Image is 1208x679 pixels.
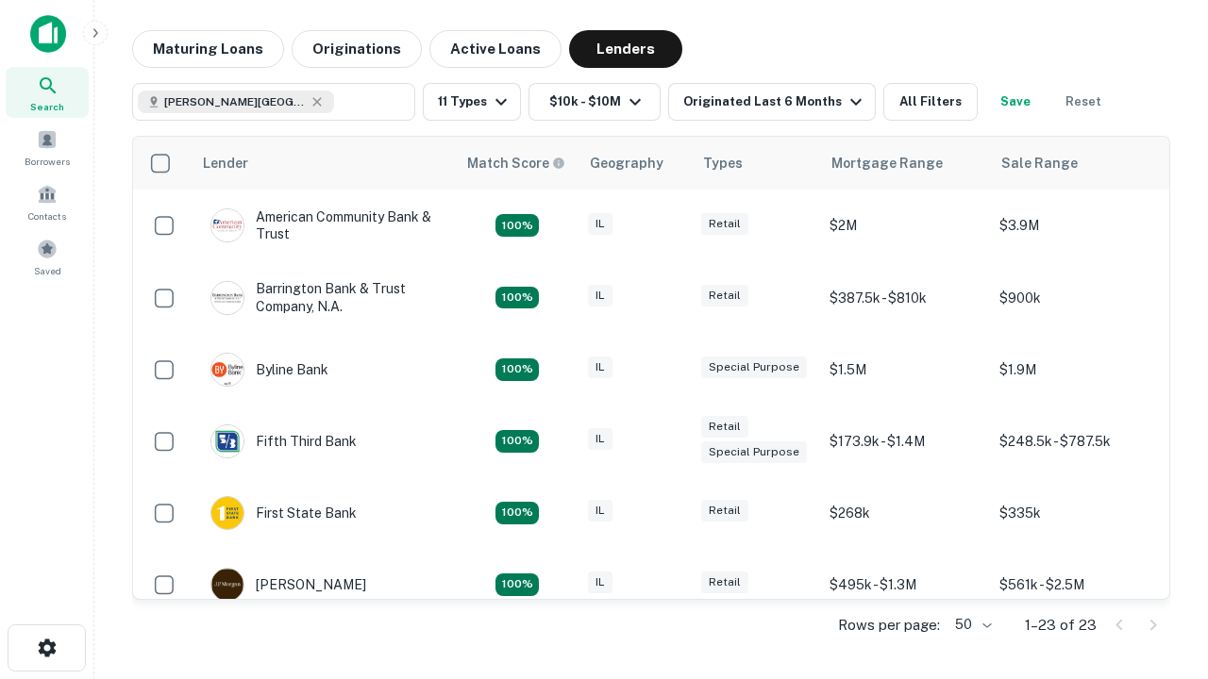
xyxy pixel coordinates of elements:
[701,441,807,463] div: Special Purpose
[820,261,990,333] td: $387.5k - $810k
[590,152,663,174] div: Geography
[423,83,521,121] button: 11 Types
[495,358,539,381] div: Matching Properties: 2, hasApolloMatch: undefined
[831,152,943,174] div: Mortgage Range
[588,500,612,522] div: IL
[6,176,89,227] a: Contacts
[990,477,1160,549] td: $335k
[701,571,748,593] div: Retail
[883,83,978,121] button: All Filters
[692,137,820,190] th: Types
[838,614,940,637] p: Rows per page:
[6,67,89,118] a: Search
[456,137,579,190] th: Capitalize uses an advanced AI algorithm to match your search with the best lender. The match sco...
[211,425,243,457] img: picture
[948,611,995,638] div: 50
[210,424,357,458] div: Fifth Third Bank
[588,571,612,593] div: IL
[588,285,612,306] div: IL
[990,190,1160,261] td: $3.9M
[192,137,456,190] th: Lender
[495,214,539,237] div: Matching Properties: 2, hasApolloMatch: undefined
[588,428,612,450] div: IL
[211,282,243,314] img: picture
[588,356,612,378] div: IL
[668,83,876,121] button: Originated Last 6 Months
[30,15,66,53] img: capitalize-icon.png
[820,477,990,549] td: $268k
[990,334,1160,406] td: $1.9M
[211,497,243,529] img: picture
[985,83,1046,121] button: Save your search to get updates of matches that match your search criteria.
[25,154,70,169] span: Borrowers
[701,500,748,522] div: Retail
[30,99,64,114] span: Search
[210,280,437,314] div: Barrington Bank & Trust Company, N.a.
[703,152,743,174] div: Types
[820,406,990,477] td: $173.9k - $1.4M
[683,91,867,113] div: Originated Last 6 Months
[495,287,539,309] div: Matching Properties: 3, hasApolloMatch: undefined
[990,261,1160,333] td: $900k
[203,152,248,174] div: Lender
[210,496,357,530] div: First State Bank
[588,213,612,235] div: IL
[132,30,284,68] button: Maturing Loans
[495,430,539,453] div: Matching Properties: 2, hasApolloMatch: undefined
[34,263,61,278] span: Saved
[990,549,1160,621] td: $561k - $2.5M
[701,356,807,378] div: Special Purpose
[820,549,990,621] td: $495k - $1.3M
[467,153,565,174] div: Capitalize uses an advanced AI algorithm to match your search with the best lender. The match sco...
[701,416,748,438] div: Retail
[820,334,990,406] td: $1.5M
[429,30,562,68] button: Active Loans
[990,137,1160,190] th: Sale Range
[820,137,990,190] th: Mortgage Range
[701,213,748,235] div: Retail
[6,231,89,282] a: Saved
[569,30,682,68] button: Lenders
[990,406,1160,477] td: $248.5k - $787.5k
[292,30,422,68] button: Originations
[210,568,366,602] div: [PERSON_NAME]
[1114,528,1208,619] iframe: Chat Widget
[495,502,539,524] div: Matching Properties: 2, hasApolloMatch: undefined
[528,83,661,121] button: $10k - $10M
[210,208,437,242] div: American Community Bank & Trust
[495,573,539,596] div: Matching Properties: 3, hasApolloMatch: undefined
[579,137,692,190] th: Geography
[701,285,748,306] div: Retail
[1001,152,1078,174] div: Sale Range
[164,93,306,110] span: [PERSON_NAME][GEOGRAPHIC_DATA], [GEOGRAPHIC_DATA]
[6,122,89,173] a: Borrowers
[1053,83,1114,121] button: Reset
[211,354,243,386] img: picture
[211,569,243,601] img: picture
[1025,614,1097,637] p: 1–23 of 23
[467,153,562,174] h6: Match Score
[211,209,243,241] img: picture
[820,190,990,261] td: $2M
[28,208,66,224] span: Contacts
[210,353,328,387] div: Byline Bank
